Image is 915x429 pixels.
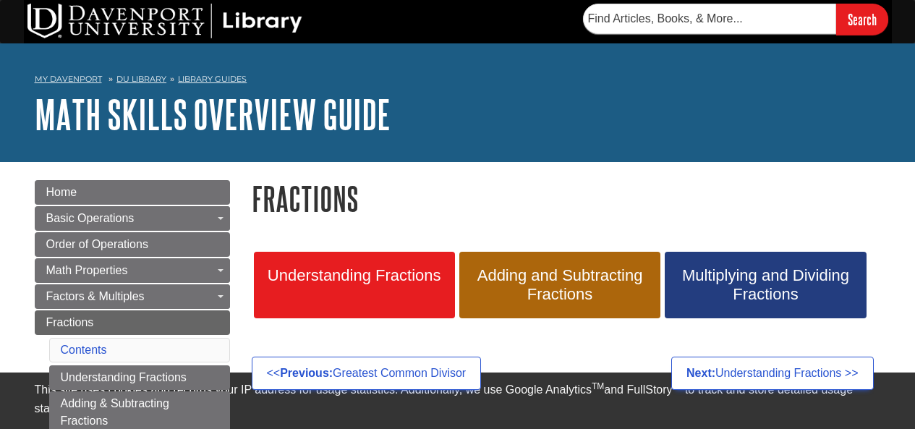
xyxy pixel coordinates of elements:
a: Math Skills Overview Guide [35,92,391,137]
a: My Davenport [35,73,102,85]
span: Math Properties [46,264,128,276]
form: Searches DU Library's articles, books, and more [583,4,888,35]
input: Search [836,4,888,35]
strong: Next: [686,367,715,379]
a: Multiplying and Dividing Fractions [665,252,866,318]
span: Factors & Multiples [46,290,145,302]
h1: Fractions [252,180,881,217]
a: Fractions [35,310,230,335]
input: Find Articles, Books, & More... [583,4,836,34]
span: Adding and Subtracting Fractions [470,266,650,304]
a: <<Previous:Greatest Common Divisor [252,357,482,390]
span: Order of Operations [46,238,148,250]
nav: breadcrumb [35,69,881,93]
a: Home [35,180,230,205]
strong: Previous: [280,367,333,379]
span: Understanding Fractions [265,266,444,285]
span: Multiplying and Dividing Fractions [676,266,855,304]
a: DU Library [116,74,166,84]
img: DU Library [27,4,302,38]
a: Understanding Fractions [254,252,455,318]
a: Adding and Subtracting Fractions [459,252,660,318]
a: Factors & Multiples [35,284,230,309]
a: Understanding Fractions [49,365,230,390]
a: Library Guides [178,74,247,84]
span: Home [46,186,77,198]
a: Math Properties [35,258,230,283]
a: Basic Operations [35,206,230,231]
div: This site uses cookies and records your IP address for usage statistics. Additionally, we use Goo... [35,381,881,420]
span: Fractions [46,316,94,328]
a: Next:Understanding Fractions >> [671,357,873,390]
a: Order of Operations [35,232,230,257]
span: Basic Operations [46,212,135,224]
a: Contents [61,344,107,356]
